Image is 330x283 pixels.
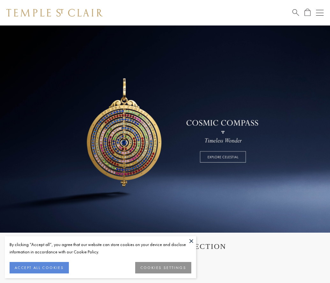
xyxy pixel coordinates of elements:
button: ACCEPT ALL COOKIES [10,262,69,273]
button: COOKIES SETTINGS [135,262,191,273]
button: Open navigation [316,9,324,17]
div: By clicking “Accept all”, you agree that our website can store cookies on your device and disclos... [10,241,191,256]
img: Temple St. Clair [6,9,103,17]
a: Open Shopping Bag [304,9,311,17]
a: Search [292,9,299,17]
